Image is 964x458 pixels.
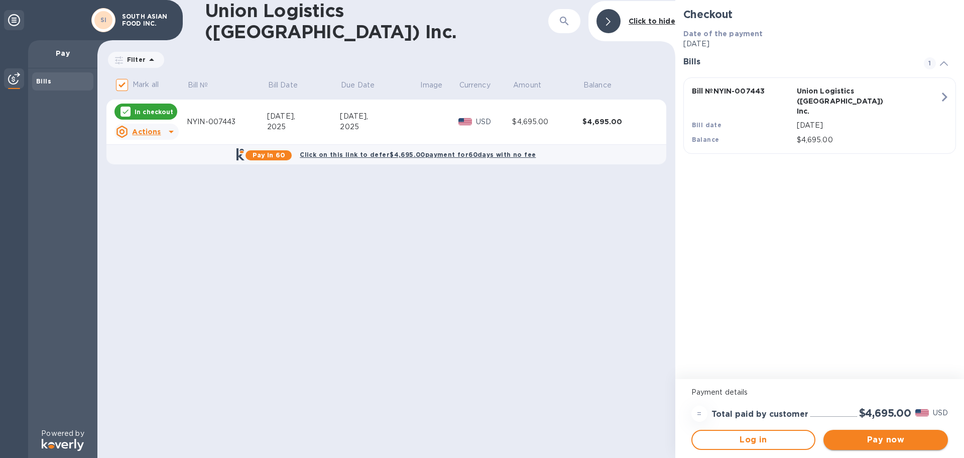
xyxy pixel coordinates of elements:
div: [DATE], [267,111,340,122]
h3: Total paid by customer [711,410,808,419]
b: Date of the payment [683,30,763,38]
p: Image [420,80,442,90]
b: Balance [692,136,719,143]
img: USD [915,409,929,416]
div: = [691,406,707,422]
div: NYIN-007443 [187,117,267,127]
span: Amount [513,80,554,90]
h2: $4,695.00 [859,407,911,419]
span: Bill Date [268,80,311,90]
span: Log in [700,434,807,446]
p: Bill № NYIN-007443 [692,86,793,96]
p: [DATE] [683,39,956,49]
p: $4,695.00 [797,135,939,145]
b: SI [100,16,107,24]
img: Logo [42,439,84,451]
button: Pay now [823,430,948,450]
p: USD [476,117,513,127]
p: Bill № [188,80,208,90]
img: USD [458,118,472,125]
b: Pay in 60 [253,151,285,159]
div: $4,695.00 [512,117,582,127]
p: Payment details [691,387,948,398]
b: Click to hide [629,17,675,25]
p: Pay [36,48,89,58]
button: Bill №NYIN-007443Union Logistics ([GEOGRAPHIC_DATA]) Inc.Bill date[DATE]Balance$4,695.00 [683,77,956,154]
p: In checkout [135,108,173,116]
div: [DATE], [340,111,419,122]
span: Pay now [831,434,940,446]
h2: Checkout [683,8,956,21]
div: 2025 [340,122,419,132]
p: SOUTH ASIAN FOOD INC. [122,13,172,27]
span: 1 [924,57,936,69]
span: Bill № [188,80,221,90]
div: $4,695.00 [582,117,653,127]
p: Powered by [41,428,84,439]
p: Filter [123,55,146,64]
b: Bill date [692,121,722,129]
h3: Bills [683,57,912,67]
p: Bill Date [268,80,298,90]
div: 2025 [267,122,340,132]
span: Balance [583,80,625,90]
p: Balance [583,80,612,90]
u: Actions [132,128,161,136]
p: Union Logistics ([GEOGRAPHIC_DATA]) Inc. [797,86,898,116]
span: Due Date [341,80,388,90]
b: Bills [36,77,51,85]
p: Due Date [341,80,375,90]
p: Currency [459,80,491,90]
b: Click on this link to defer $4,695.00 payment for 60 days with no fee [300,151,536,158]
p: USD [933,408,948,418]
p: Mark all [133,79,159,90]
button: Log in [691,430,816,450]
p: [DATE] [797,120,939,131]
p: Amount [513,80,541,90]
